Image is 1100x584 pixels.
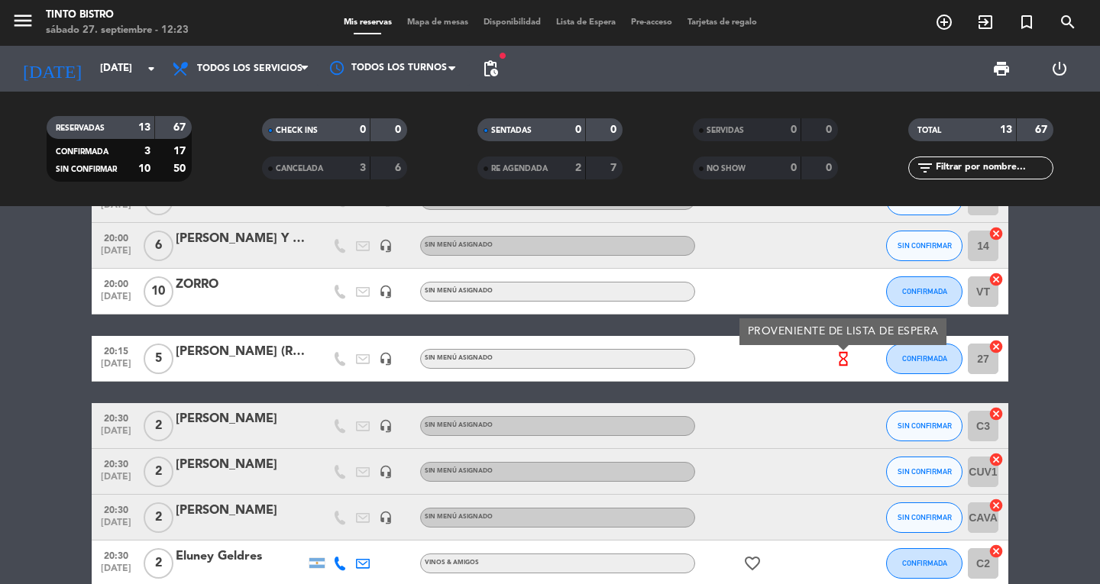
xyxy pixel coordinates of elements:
[144,548,173,579] span: 2
[898,241,952,250] span: SIN CONFIRMAR
[575,163,581,173] strong: 2
[1050,60,1069,78] i: power_settings_new
[791,163,797,173] strong: 0
[976,13,995,31] i: exit_to_app
[142,60,160,78] i: arrow_drop_down
[144,411,173,441] span: 2
[1059,13,1077,31] i: search
[575,124,581,135] strong: 0
[56,166,117,173] span: SIN CONFIRMAR
[917,127,941,134] span: TOTAL
[144,146,150,156] strong: 3
[97,341,135,359] span: 20:15
[826,124,835,135] strong: 0
[886,276,962,307] button: CONFIRMADA
[623,18,680,27] span: Pre-acceso
[425,355,493,361] span: Sin menú asignado
[276,165,323,173] span: CANCELADA
[400,18,476,27] span: Mapa de mesas
[886,502,962,533] button: SIN CONFIRMAR
[176,547,306,566] div: Eluney Geldres
[144,276,173,307] span: 10
[176,342,306,362] div: [PERSON_NAME] (RESERVA [PERSON_NAME])
[395,124,404,135] strong: 0
[173,146,189,156] strong: 17
[425,288,493,294] span: Sin menú asignado
[425,422,493,428] span: Sin menú asignado
[886,231,962,261] button: SIN CONFIRMAR
[97,292,135,309] span: [DATE]
[97,518,135,535] span: [DATE]
[835,350,852,367] i: hourglass_empty
[791,124,797,135] strong: 0
[898,513,952,521] span: SIN CONFIRMAR
[1000,124,1012,135] strong: 13
[379,239,393,253] i: headset_mic
[11,9,34,32] i: menu
[46,8,189,23] div: Tinto Bistro
[379,511,393,524] i: headset_mic
[138,163,150,174] strong: 10
[988,226,1004,241] i: cancel
[144,457,173,487] span: 2
[610,163,620,173] strong: 7
[97,274,135,292] span: 20:00
[935,13,953,31] i: add_circle_outline
[56,124,105,132] span: RESERVADAS
[886,344,962,374] button: CONFIRMADA
[988,498,1004,513] i: cancel
[176,275,306,295] div: ZORRO
[97,454,135,472] span: 20:30
[1030,46,1089,92] div: LOG OUT
[144,502,173,533] span: 2
[336,18,400,27] span: Mis reservas
[680,18,765,27] span: Tarjetas de regalo
[144,231,173,261] span: 6
[988,272,1004,287] i: cancel
[988,544,1004,559] i: cancel
[97,200,135,218] span: [DATE]
[548,18,623,27] span: Lista de Espera
[491,165,548,173] span: RE AGENDADA
[988,406,1004,421] i: cancel
[498,51,507,60] span: fiber_manual_record
[97,472,135,489] span: [DATE]
[902,287,947,295] span: CONFIRMADA
[886,411,962,441] button: SIN CONFIRMAR
[97,426,135,444] span: [DATE]
[379,419,393,433] i: headset_mic
[173,122,189,133] strong: 67
[144,344,173,374] span: 5
[97,408,135,426] span: 20:30
[898,467,952,476] span: SIN CONFIRMAR
[916,159,934,177] i: filter_list
[97,359,135,376] span: [DATE]
[56,148,108,156] span: CONFIRMADA
[11,52,92,86] i: [DATE]
[173,163,189,174] strong: 50
[826,163,835,173] strong: 0
[1035,124,1050,135] strong: 67
[46,23,189,38] div: sábado 27. septiembre - 12:23
[886,548,962,579] button: CONFIRMADA
[176,501,306,521] div: [PERSON_NAME]
[934,160,1053,176] input: Filtrar por nombre...
[739,318,946,345] div: PROVENIENTE DE LISTA DE ESPERA
[707,165,746,173] span: NO SHOW
[97,546,135,563] span: 20:30
[379,285,393,298] i: headset_mic
[197,63,302,74] span: Todos los servicios
[379,465,393,479] i: headset_mic
[97,246,135,263] span: [DATE]
[379,352,393,366] i: headset_mic
[11,9,34,37] button: menu
[360,124,366,135] strong: 0
[481,60,500,78] span: pending_actions
[610,124,620,135] strong: 0
[176,455,306,475] div: [PERSON_NAME]
[425,242,493,248] span: Sin menú asignado
[395,163,404,173] strong: 6
[902,559,947,567] span: CONFIRMADA
[97,563,135,581] span: [DATE]
[988,452,1004,467] i: cancel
